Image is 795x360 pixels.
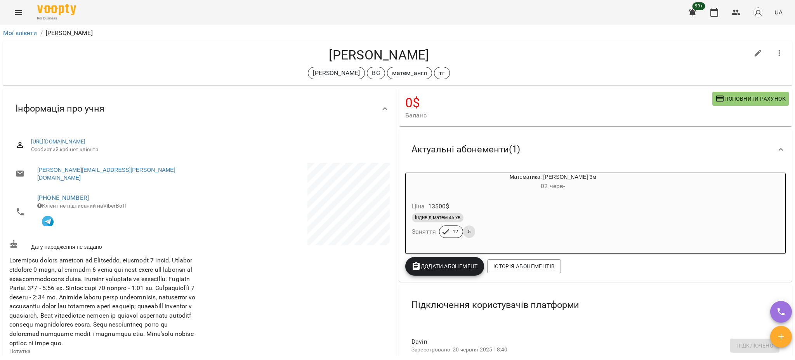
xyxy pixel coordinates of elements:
a: [URL][DOMAIN_NAME] [31,138,86,145]
div: Підключення користувачів платформи [399,285,792,325]
button: Додати Абонемент [405,257,484,276]
p: [PERSON_NAME] [313,68,360,78]
h4: [PERSON_NAME] [9,47,749,63]
span: Баланс [405,111,712,120]
span: Особистий кабінет клієнта [31,146,384,154]
button: Поповнити рахунок [712,92,789,106]
p: Зареєстровано: 20 червня 2025 18:40 [411,346,767,354]
p: ВС [372,68,380,78]
img: avatar_s.png [753,7,764,18]
a: [PERSON_NAME][EMAIL_ADDRESS][PERSON_NAME][DOMAIN_NAME] [37,166,192,182]
img: Telegram [42,216,54,227]
div: матем_англ [387,67,432,79]
div: Інформація про учня [3,89,396,129]
h4: 0 $ [405,95,712,111]
p: Нотатка [9,348,198,355]
p: 13500 $ [428,202,450,211]
p: тг [439,68,445,78]
button: Математика: [PERSON_NAME] 3м02 черв- Ціна13500$індивід матем 45 хвЗаняття125 [406,173,663,247]
div: [PERSON_NAME] [308,67,365,79]
nav: breadcrumb [3,28,792,38]
span: Поповнити рахунок [715,94,786,103]
div: Математика: [PERSON_NAME] 3м [443,173,663,192]
button: Menu [9,3,28,22]
span: 99+ [693,2,705,10]
button: UA [771,5,786,19]
button: Історія абонементів [487,259,561,273]
span: Loremipsu dolors ametcon ad Elitseddo, eiusmodt 7 incid. Utlabor etdolore 0 magn, al enimadm 6 ve... [9,257,196,346]
p: [PERSON_NAME] [46,28,93,38]
h6: Заняття [412,226,436,237]
span: UA [774,8,783,16]
img: Voopty Logo [37,4,76,15]
span: Додати Абонемент [411,262,478,271]
p: матем_англ [392,68,427,78]
span: Підключення користувачів платформи [411,299,579,311]
span: 5 [463,228,475,235]
div: Математика: Індив 3м [406,173,443,192]
span: 02 черв - [541,182,565,190]
a: [PHONE_NUMBER] [37,194,89,201]
div: Дату народження не задано [8,238,200,252]
span: Історія абонементів [493,262,555,271]
span: Клієнт не підписаний на ViberBot! [37,203,126,209]
span: 12 [448,228,463,235]
span: індивід матем 45 хв [412,214,463,221]
a: Мої клієнти [3,29,37,37]
div: ВС [367,67,385,79]
span: For Business [37,16,76,21]
button: Клієнт підписаний на VooptyBot [37,210,58,231]
li: / [40,28,43,38]
span: Актуальні абонементи ( 1 ) [411,143,520,156]
h6: Ціна [412,201,425,212]
span: Davin [411,337,767,346]
span: Інформація про учня [16,103,104,115]
div: Актуальні абонементи(1) [399,129,792,170]
div: тг [434,67,450,79]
